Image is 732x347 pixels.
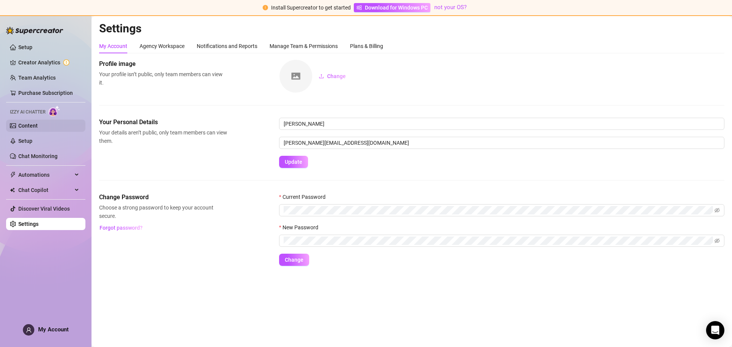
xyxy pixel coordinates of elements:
[18,123,38,129] a: Content
[284,237,713,245] input: New Password
[279,156,308,168] button: Update
[18,90,73,96] a: Purchase Subscription
[99,70,227,87] span: Your profile isn’t public, only team members can view it.
[279,223,323,232] label: New Password
[18,169,72,181] span: Automations
[706,321,724,339] div: Open Intercom Messenger
[197,42,257,50] div: Notifications and Reports
[100,225,143,231] span: Forgot password?
[38,326,69,333] span: My Account
[99,193,227,202] span: Change Password
[319,74,324,79] span: upload
[279,137,724,149] input: Enter new email
[270,42,338,50] div: Manage Team & Permissions
[18,153,58,159] a: Chat Monitoring
[284,206,713,214] input: Current Password
[271,5,351,11] span: Install Supercreator to get started
[434,4,467,11] a: not your OS?
[714,238,720,243] span: eye-invisible
[279,254,309,266] button: Change
[10,187,15,193] img: Chat Copilot
[313,70,352,82] button: Change
[18,184,72,196] span: Chat Copilot
[354,3,430,12] a: Download for Windows PC
[99,128,227,145] span: Your details aren’t public, only team members can view them.
[365,3,428,12] span: Download for Windows PC
[18,221,39,227] a: Settings
[285,159,302,165] span: Update
[279,60,312,93] img: square-placeholder.png
[18,206,70,212] a: Discover Viral Videos
[10,172,16,178] span: thunderbolt
[350,42,383,50] div: Plans & Billing
[99,118,227,127] span: Your Personal Details
[263,5,268,10] span: exclamation-circle
[99,21,724,36] h2: Settings
[327,73,346,79] span: Change
[279,193,331,201] label: Current Password
[99,222,143,234] button: Forgot password?
[356,5,362,10] span: windows
[6,27,63,34] img: logo-BBDzfeDw.svg
[10,109,45,116] span: Izzy AI Chatter
[18,56,79,69] a: Creator Analytics exclamation-circle
[48,106,60,117] img: AI Chatter
[99,59,227,69] span: Profile image
[18,75,56,81] a: Team Analytics
[99,203,227,220] span: Choose a strong password to keep your account secure.
[140,42,185,50] div: Agency Workspace
[99,42,127,50] div: My Account
[714,208,720,213] span: eye-invisible
[279,118,724,130] input: Enter name
[26,327,32,333] span: user
[285,257,303,263] span: Change
[18,138,32,144] a: Setup
[18,44,32,50] a: Setup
